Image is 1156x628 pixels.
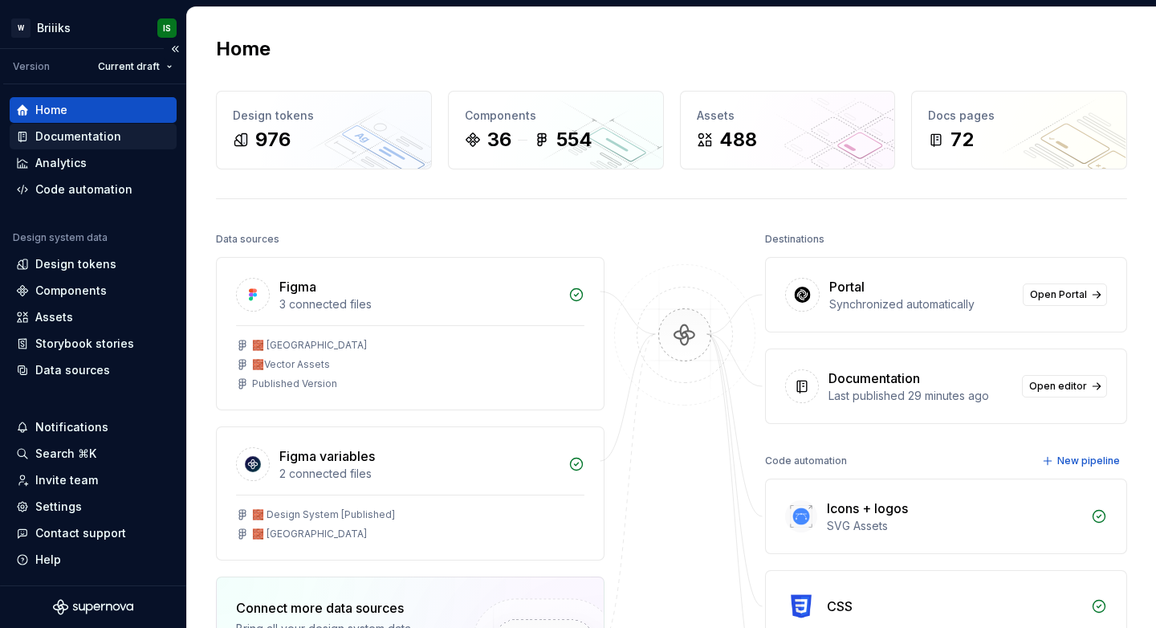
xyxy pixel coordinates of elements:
[10,150,177,176] a: Analytics
[35,552,61,568] div: Help
[252,358,330,371] div: 🧱Vector Assets
[216,426,604,561] a: Figma variables2 connected files🧱 Design System [Published]🧱 [GEOGRAPHIC_DATA]
[216,36,271,62] h2: Home
[53,599,133,615] svg: Supernova Logo
[950,127,974,153] div: 72
[10,251,177,277] a: Design tokens
[828,369,920,388] div: Documentation
[829,277,865,296] div: Portal
[98,60,160,73] span: Current draft
[827,499,908,518] div: Icons + logos
[1057,455,1120,467] span: New pipeline
[827,597,853,616] div: CSS
[465,108,647,124] div: Components
[35,181,132,198] div: Code automation
[279,466,559,482] div: 2 connected files
[10,278,177,304] a: Components
[35,283,107,299] div: Components
[10,177,177,202] a: Code automation
[91,55,180,78] button: Current draft
[252,339,367,352] div: 🧱 [GEOGRAPHIC_DATA]
[216,91,432,169] a: Design tokens976
[252,508,395,521] div: 🧱 Design System [Published]
[680,91,896,169] a: Assets488
[35,336,134,352] div: Storybook stories
[216,257,604,410] a: Figma3 connected files🧱 [GEOGRAPHIC_DATA]🧱Vector AssetsPublished Version
[35,499,82,515] div: Settings
[35,472,98,488] div: Invite team
[35,128,121,145] div: Documentation
[827,518,1081,534] div: SVG Assets
[10,441,177,467] button: Search ⌘K
[487,127,511,153] div: 36
[35,155,87,171] div: Analytics
[11,18,31,38] div: W
[10,124,177,149] a: Documentation
[13,231,108,244] div: Design system data
[35,309,73,325] div: Assets
[697,108,879,124] div: Assets
[236,598,445,618] div: Connect more data sources
[765,228,824,251] div: Destinations
[1029,380,1087,393] span: Open editor
[1030,288,1087,301] span: Open Portal
[10,467,177,493] a: Invite team
[10,331,177,357] a: Storybook stories
[163,22,171,35] div: IS
[3,10,183,45] button: WBriiiksIS
[279,296,559,312] div: 3 connected files
[37,20,71,36] div: Briiiks
[10,547,177,573] button: Help
[252,528,367,540] div: 🧱 [GEOGRAPHIC_DATA]
[35,256,116,272] div: Design tokens
[556,127,592,153] div: 554
[279,277,316,296] div: Figma
[35,525,126,541] div: Contact support
[10,357,177,383] a: Data sources
[828,388,1012,404] div: Last published 29 minutes ago
[1037,450,1127,472] button: New pipeline
[35,102,67,118] div: Home
[13,60,50,73] div: Version
[10,304,177,330] a: Assets
[765,450,847,472] div: Code automation
[35,446,96,462] div: Search ⌘K
[233,108,415,124] div: Design tokens
[164,38,186,60] button: Collapse sidebar
[448,91,664,169] a: Components36554
[829,296,1013,312] div: Synchronized automatically
[1023,283,1107,306] a: Open Portal
[10,97,177,123] a: Home
[252,377,337,390] div: Published Version
[35,419,108,435] div: Notifications
[10,494,177,520] a: Settings
[279,447,375,466] div: Figma variables
[719,127,757,153] div: 488
[928,108,1110,124] div: Docs pages
[911,91,1127,169] a: Docs pages72
[216,228,279,251] div: Data sources
[10,520,177,546] button: Contact support
[35,362,110,378] div: Data sources
[10,414,177,440] button: Notifications
[1022,375,1107,398] a: Open editor
[255,127,291,153] div: 976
